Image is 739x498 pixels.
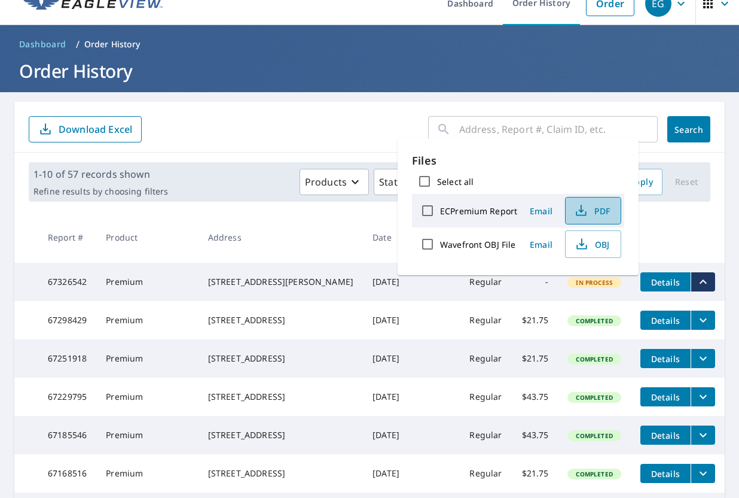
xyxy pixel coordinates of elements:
[648,468,683,479] span: Details
[374,169,430,195] button: Status
[569,355,619,363] span: Completed
[96,211,199,263] th: Product
[527,239,555,250] span: Email
[565,230,621,258] button: OBJ
[569,393,619,402] span: Completed
[512,454,558,493] td: $21.75
[96,301,199,339] td: Premium
[573,237,611,251] span: OBJ
[569,470,619,478] span: Completed
[460,301,512,339] td: Regular
[14,59,725,83] h1: Order History
[38,211,96,263] th: Report #
[459,113,658,146] input: Address, Report #, Claim ID, etc.
[33,167,168,181] p: 1-10 of 57 records shown
[640,387,691,406] button: detailsBtn-67229795
[460,416,512,454] td: Regular
[522,202,560,220] button: Email
[512,263,558,301] td: -
[208,429,353,441] div: [STREET_ADDRESS]
[363,416,409,454] td: [DATE]
[96,339,199,378] td: Premium
[691,464,715,483] button: filesDropdownBtn-67168516
[96,263,199,301] td: Premium
[38,339,96,378] td: 67251918
[565,197,621,224] button: PDF
[512,416,558,454] td: $43.75
[38,301,96,339] td: 67298429
[460,263,512,301] td: Regular
[512,378,558,416] td: $43.75
[208,314,353,326] div: [STREET_ADDRESS]
[208,353,353,365] div: [STREET_ADDRESS]
[208,467,353,479] div: [STREET_ADDRESS]
[460,339,512,378] td: Regular
[363,263,409,301] td: [DATE]
[677,124,701,135] span: Search
[38,263,96,301] td: 67326542
[437,176,474,187] label: Select all
[619,169,662,195] button: Apply
[691,311,715,330] button: filesDropdownBtn-67298429
[29,116,142,142] button: Download Excel
[460,378,512,416] td: Regular
[199,211,363,263] th: Address
[640,464,691,483] button: detailsBtn-67168516
[691,387,715,406] button: filesDropdownBtn-67229795
[527,205,555,217] span: Email
[19,38,66,50] span: Dashboard
[648,353,683,365] span: Details
[691,349,715,368] button: filesDropdownBtn-67251918
[648,277,683,288] span: Details
[379,175,408,189] p: Status
[38,378,96,416] td: 67229795
[629,175,653,190] span: Apply
[667,116,710,142] button: Search
[33,186,168,197] p: Refine results by choosing filters
[640,272,691,291] button: detailsBtn-67326542
[38,416,96,454] td: 67185546
[84,38,141,50] p: Order History
[640,311,691,330] button: detailsBtn-67298429
[363,339,409,378] td: [DATE]
[522,235,560,254] button: Email
[569,278,620,287] span: In Process
[412,153,624,169] p: Files
[96,454,199,493] td: Premium
[363,454,409,493] td: [DATE]
[648,391,683,403] span: Details
[208,276,353,288] div: [STREET_ADDRESS][PERSON_NAME]
[14,35,725,54] nav: breadcrumb
[648,430,683,441] span: Details
[648,315,683,326] span: Details
[363,378,409,416] td: [DATE]
[569,432,619,440] span: Completed
[96,378,199,416] td: Premium
[573,204,611,218] span: PDF
[440,205,517,217] label: ECPremium Report
[640,349,691,368] button: detailsBtn-67251918
[363,301,409,339] td: [DATE]
[96,416,199,454] td: Premium
[300,169,369,195] button: Products
[14,35,71,54] a: Dashboard
[691,272,715,291] button: filesDropdownBtn-67326542
[208,391,353,403] div: [STREET_ADDRESS]
[691,426,715,445] button: filesDropdownBtn-67185546
[440,239,515,250] label: Wavefront OBJ File
[59,123,132,136] p: Download Excel
[640,426,691,445] button: detailsBtn-67185546
[569,317,619,325] span: Completed
[38,454,96,493] td: 67168516
[363,211,409,263] th: Date
[460,454,512,493] td: Regular
[512,301,558,339] td: $21.75
[512,339,558,378] td: $21.75
[76,37,80,51] li: /
[305,175,347,189] p: Products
